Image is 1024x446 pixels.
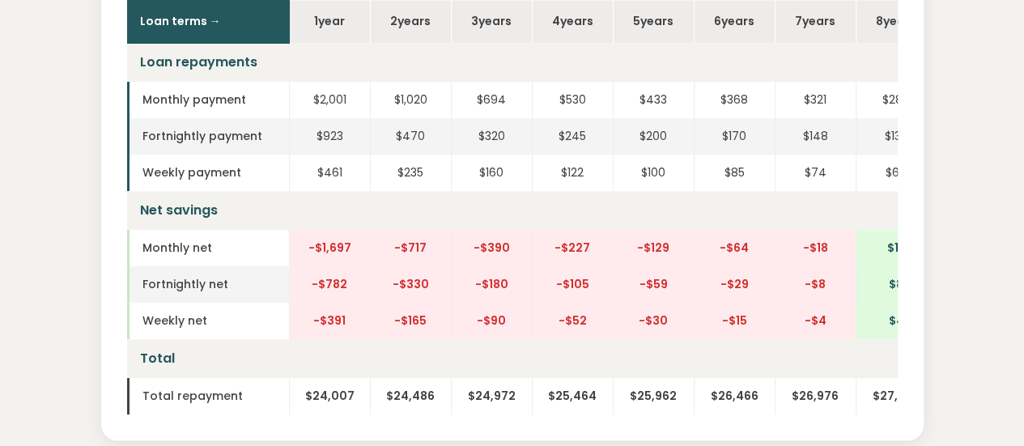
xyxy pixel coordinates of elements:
[775,155,856,191] td: $74
[532,82,613,118] td: $530
[370,82,451,118] td: $1,020
[613,378,694,414] td: $25,962
[856,155,937,191] td: $66
[613,266,694,303] td: -$59
[532,118,613,155] td: $245
[613,303,694,339] td: -$30
[370,230,451,266] td: -$717
[775,118,856,155] td: $148
[694,82,775,118] td: $368
[775,230,856,266] td: -$18
[451,378,532,414] td: $24,972
[532,266,613,303] td: -$105
[532,230,613,266] td: -$227
[127,155,289,191] td: Weekly payment
[451,155,532,191] td: $160
[856,266,937,303] td: $8
[775,82,856,118] td: $321
[613,118,694,155] td: $200
[127,230,289,266] td: Monthly net
[775,266,856,303] td: -$8
[289,82,370,118] td: $2,001
[289,303,370,339] td: -$391
[613,230,694,266] td: -$129
[856,303,937,339] td: $4
[775,303,856,339] td: -$4
[856,118,937,155] td: $132
[532,378,613,414] td: $25,464
[532,303,613,339] td: -$52
[532,155,613,191] td: $122
[694,118,775,155] td: $170
[289,266,370,303] td: -$782
[289,230,370,266] td: -$1,697
[694,230,775,266] td: -$64
[127,82,289,118] td: Monthly payment
[127,378,289,414] td: Total repayment
[370,118,451,155] td: $470
[289,155,370,191] td: $461
[370,303,451,339] td: -$165
[289,118,370,155] td: $923
[370,266,451,303] td: -$330
[451,266,532,303] td: -$180
[775,378,856,414] td: $26,976
[694,155,775,191] td: $85
[694,303,775,339] td: -$15
[370,155,451,191] td: $235
[856,378,937,414] td: $27,493
[856,230,937,266] td: $17
[370,378,451,414] td: $24,486
[127,303,289,339] td: Weekly net
[694,378,775,414] td: $26,466
[856,82,937,118] td: $286
[451,82,532,118] td: $694
[289,378,370,414] td: $24,007
[451,118,532,155] td: $320
[451,303,532,339] td: -$90
[127,118,289,155] td: Fortnightly payment
[694,266,775,303] td: -$29
[451,230,532,266] td: -$390
[127,266,289,303] td: Fortnightly net
[613,82,694,118] td: $433
[613,155,694,191] td: $100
